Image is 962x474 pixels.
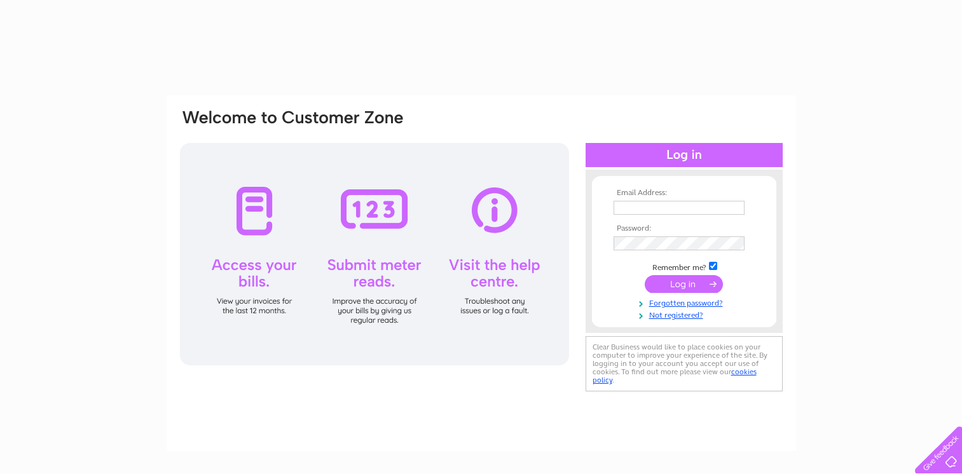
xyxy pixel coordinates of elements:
[593,367,757,384] a: cookies policy
[610,224,758,233] th: Password:
[614,308,758,320] a: Not registered?
[614,296,758,308] a: Forgotten password?
[610,260,758,273] td: Remember me?
[645,275,723,293] input: Submit
[610,189,758,198] th: Email Address:
[586,336,783,391] div: Clear Business would like to place cookies on your computer to improve your experience of the sit...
